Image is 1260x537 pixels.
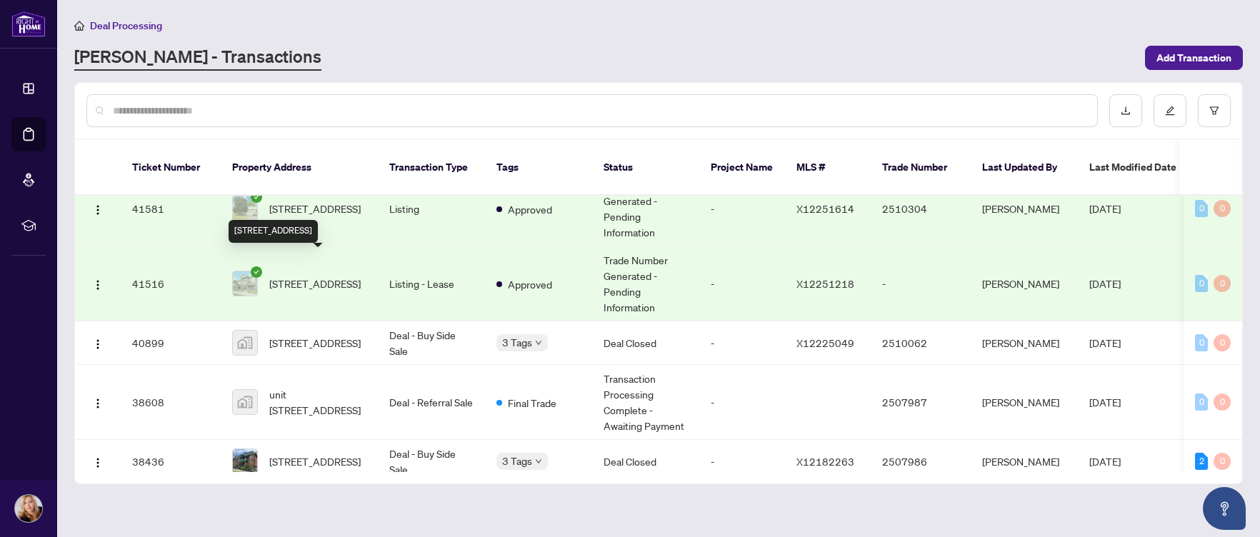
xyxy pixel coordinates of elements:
img: Logo [92,398,104,409]
span: [DATE] [1089,396,1121,408]
div: 0 [1214,393,1231,411]
td: - [871,246,971,321]
span: X12251218 [796,277,854,290]
td: Deal - Buy Side Sale [378,440,485,483]
div: 0 [1214,334,1231,351]
th: Transaction Type [378,140,485,196]
span: X12225049 [796,336,854,349]
div: 0 [1195,334,1208,351]
span: [STREET_ADDRESS] [269,276,361,291]
span: down [535,339,542,346]
span: Final Trade [508,395,556,411]
button: edit [1154,94,1186,127]
span: check-circle [251,266,262,278]
span: Approved [508,201,552,217]
th: Tags [485,140,592,196]
td: Transaction Processing Complete - Awaiting Payment [592,365,699,440]
button: Logo [86,391,109,413]
span: [STREET_ADDRESS] [269,453,361,469]
img: thumbnail-img [233,449,257,473]
td: 2510062 [871,321,971,365]
div: 2 [1195,453,1208,470]
img: logo [11,11,46,37]
button: Add Transaction [1145,46,1243,70]
button: download [1109,94,1142,127]
span: X12251614 [796,202,854,215]
th: Status [592,140,699,196]
td: 2507987 [871,365,971,440]
span: [STREET_ADDRESS] [269,201,361,216]
td: Deal - Buy Side Sale [378,321,485,365]
img: Logo [92,457,104,468]
button: Logo [86,331,109,354]
th: Ticket Number [121,140,221,196]
td: Deal Closed [592,321,699,365]
div: 0 [1214,200,1231,217]
span: Approved [508,276,552,292]
span: [STREET_ADDRESS] [269,335,361,351]
img: Profile Icon [15,495,42,522]
span: download [1121,106,1131,116]
span: home [74,21,84,31]
th: Last Updated By [971,140,1078,196]
td: - [699,321,785,365]
img: Logo [92,279,104,291]
span: 3 Tags [502,453,532,469]
span: check-circle [251,191,262,203]
span: edit [1165,106,1175,116]
span: [DATE] [1089,455,1121,468]
td: - [699,171,785,246]
button: Logo [86,197,109,220]
img: thumbnail-img [233,390,257,414]
span: down [535,458,542,465]
th: Property Address [221,140,378,196]
span: [DATE] [1089,336,1121,349]
a: [PERSON_NAME] - Transactions [74,45,321,71]
td: Trade Number Generated - Pending Information [592,171,699,246]
td: 2510304 [871,171,971,246]
span: filter [1209,106,1219,116]
td: - [699,365,785,440]
td: 40899 [121,321,221,365]
td: Listing [378,171,485,246]
span: Last Modified Date [1089,159,1176,175]
div: 0 [1195,393,1208,411]
button: Open asap [1203,487,1246,530]
span: 3 Tags [502,334,532,351]
td: Trade Number Generated - Pending Information [592,246,699,321]
td: 38436 [121,440,221,483]
img: Logo [92,338,104,350]
td: 41581 [121,171,221,246]
td: [PERSON_NAME] [971,321,1078,365]
td: Listing - Lease [378,246,485,321]
div: 0 [1195,275,1208,292]
span: Deal Processing [90,19,162,32]
td: - [699,440,785,483]
td: [PERSON_NAME] [971,365,1078,440]
div: 0 [1195,200,1208,217]
img: thumbnail-img [233,331,257,355]
td: - [699,246,785,321]
span: unit [STREET_ADDRESS] [269,386,366,418]
th: MLS # [785,140,871,196]
button: Logo [86,272,109,295]
img: Logo [92,204,104,216]
span: [DATE] [1089,277,1121,290]
td: [PERSON_NAME] [971,171,1078,246]
td: Deal Closed [592,440,699,483]
span: X12182263 [796,455,854,468]
td: 38608 [121,365,221,440]
th: Project Name [699,140,785,196]
div: 0 [1214,275,1231,292]
td: Deal - Referral Sale [378,365,485,440]
span: Add Transaction [1156,46,1231,69]
div: [STREET_ADDRESS] [229,220,318,243]
span: [DATE] [1089,202,1121,215]
img: thumbnail-img [233,196,257,221]
td: [PERSON_NAME] [971,246,1078,321]
img: thumbnail-img [233,271,257,296]
td: 41516 [121,246,221,321]
div: 0 [1214,453,1231,470]
th: Trade Number [871,140,971,196]
button: Logo [86,450,109,473]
